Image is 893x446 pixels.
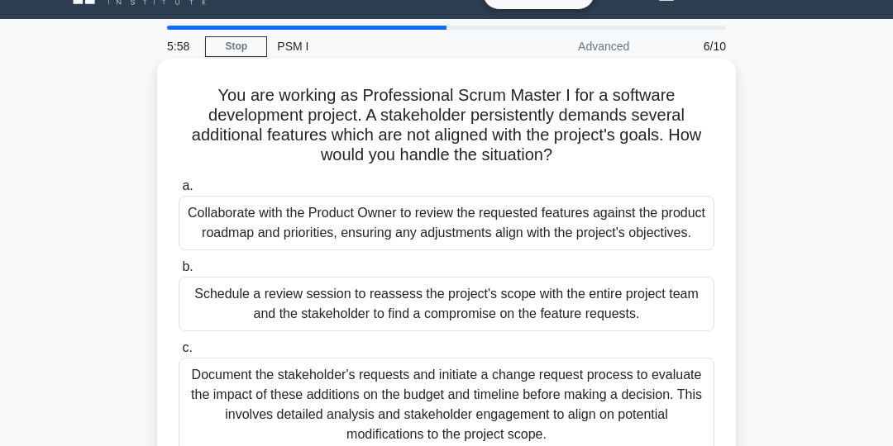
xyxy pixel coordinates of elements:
div: Advanced [494,30,639,63]
a: Stop [205,36,267,57]
span: c. [182,340,192,354]
div: Schedule a review session to reassess the project's scope with the entire project team and the st... [179,277,714,331]
div: Collaborate with the Product Owner to review the requested features against the product roadmap a... [179,196,714,250]
span: a. [182,178,193,192]
span: b. [182,259,193,273]
div: 6/10 [639,30,736,63]
h5: You are working as Professional Scrum Master I for a software development project. A stakeholder ... [177,85,716,166]
div: PSM I [267,30,494,63]
div: 5:58 [157,30,205,63]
